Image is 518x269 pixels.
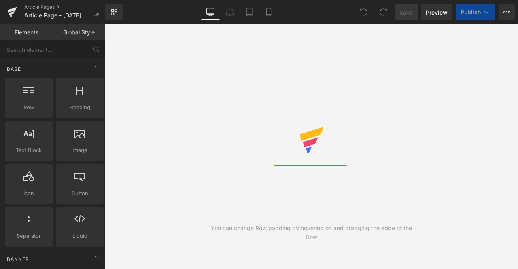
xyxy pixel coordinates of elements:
[53,24,105,40] a: Global Style
[201,4,220,20] a: Desktop
[220,4,240,20] a: Laptop
[259,4,278,20] a: Mobile
[375,4,391,20] button: Redo
[24,4,105,11] a: Article Pages
[7,189,50,197] span: Icon
[6,65,22,73] span: Base
[7,232,50,240] span: Separator
[399,8,413,17] span: Save
[105,4,123,20] a: New Library
[456,4,495,20] button: Publish
[240,4,259,20] a: Tablet
[421,4,452,20] a: Preview
[6,255,30,263] span: Banner
[461,9,481,15] span: Publish
[426,8,448,17] span: Preview
[58,189,101,197] span: Button
[7,146,50,155] span: Text Block
[58,146,101,155] span: Image
[356,4,372,20] button: Undo
[208,224,415,241] div: You can change Row padding by hovering on and dragging the edge of the Row
[499,4,515,20] button: More
[24,12,90,19] span: Article Page - [DATE] 10:14:05
[58,232,101,240] span: Liquid
[58,103,101,112] span: Heading
[7,103,50,112] span: Row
